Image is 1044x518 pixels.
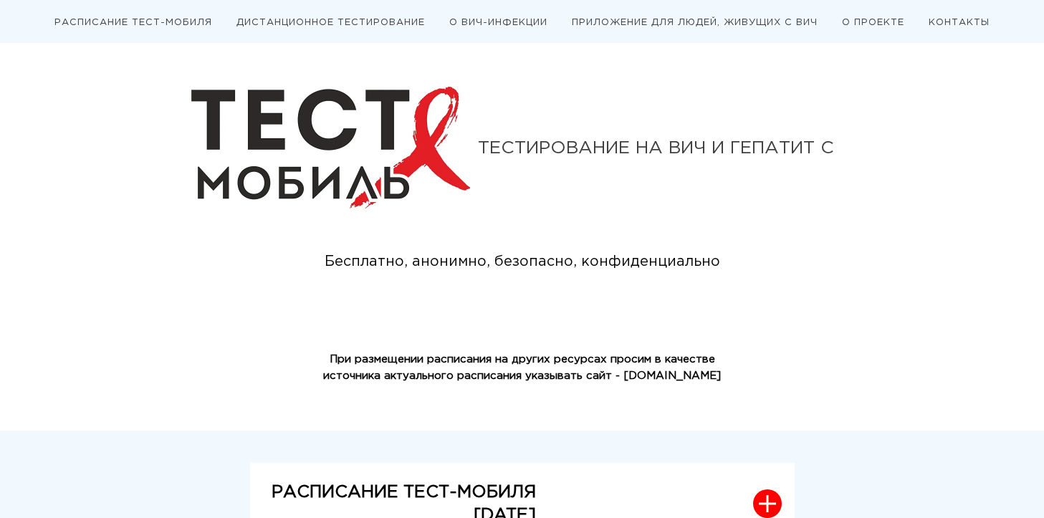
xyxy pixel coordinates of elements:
[449,19,547,27] a: О ВИЧ-ИНФЕКЦИИ
[299,251,746,273] div: Бесплатно, анонимно, безопасно, конфиденциально
[929,19,990,27] a: КОНТАКТЫ
[478,140,853,157] div: ТЕСТИРОВАНИЕ НА ВИЧ И ГЕПАТИТ С
[323,355,721,380] strong: При размещении расписания на других ресурсах просим в качестве источника актуального расписания у...
[236,19,425,27] a: ДИСТАНЦИОННОЕ ТЕСТИРОВАНИЕ
[842,19,904,27] a: О ПРОЕКТЕ
[572,19,818,27] a: ПРИЛОЖЕНИЕ ДЛЯ ЛЮДЕЙ, ЖИВУЩИХ С ВИЧ
[272,484,536,500] strong: РАСПИСАНИЕ ТЕСТ-МОБИЛЯ
[54,19,212,27] a: РАСПИСАНИЕ ТЕСТ-МОБИЛЯ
